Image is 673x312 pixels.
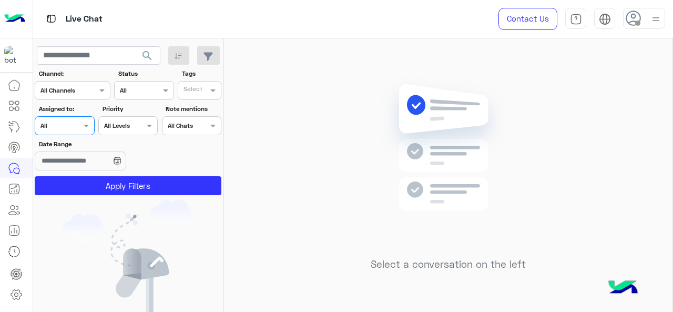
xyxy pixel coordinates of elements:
img: tab [45,12,58,25]
label: Tags [182,69,220,78]
img: Logo [4,8,25,30]
a: Contact Us [498,8,557,30]
a: tab [565,8,586,30]
label: Note mentions [166,104,220,114]
p: Live Chat [66,12,103,26]
label: Status [118,69,172,78]
label: Assigned to: [39,104,93,114]
button: Apply Filters [35,176,221,195]
img: no messages [372,76,524,250]
img: 317874714732967 [4,46,23,65]
img: profile [649,13,662,26]
span: search [141,49,154,62]
label: Date Range [39,139,157,149]
img: hulul-logo.png [605,270,641,307]
h5: Select a conversation on the left [371,258,526,270]
button: search [135,46,160,69]
label: Channel: [39,69,109,78]
img: tab [599,13,611,25]
div: Select [182,84,202,96]
img: tab [570,13,582,25]
label: Priority [103,104,157,114]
